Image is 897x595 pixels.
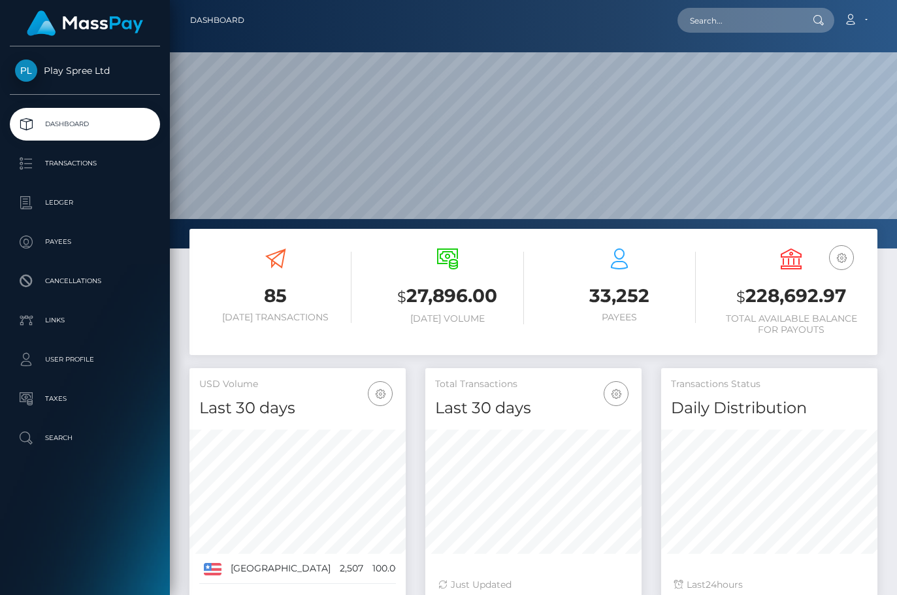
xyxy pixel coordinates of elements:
a: Search [10,422,160,454]
p: Transactions [15,154,155,173]
p: Dashboard [15,114,155,134]
h5: USD Volume [199,378,396,391]
a: Links [10,304,160,337]
a: Transactions [10,147,160,180]
p: User Profile [15,350,155,369]
p: Taxes [15,389,155,409]
h3: 85 [199,283,351,309]
a: Taxes [10,382,160,415]
img: MassPay Logo [27,10,143,36]
small: $ [736,288,745,306]
h6: Total Available Balance for Payouts [715,313,868,335]
p: Cancellations [15,271,155,291]
h4: Daily Distribution [671,397,868,420]
h3: 33,252 [544,283,696,309]
a: Payees [10,226,160,258]
h6: Payees [544,312,696,323]
a: User Profile [10,343,160,376]
p: Ledger [15,193,155,212]
div: Last hours [674,578,864,592]
h4: Last 30 days [199,397,396,420]
span: Play Spree Ltd [10,65,160,76]
td: 2,507 [335,554,368,584]
small: $ [397,288,406,306]
p: Links [15,311,155,330]
input: Search... [677,8,800,33]
div: Just Updated [438,578,628,592]
h6: [DATE] Transactions [199,312,351,323]
a: Dashboard [190,7,244,34]
a: Ledger [10,186,160,219]
h5: Total Transactions [435,378,632,391]
h6: [DATE] Volume [371,313,523,324]
h4: Last 30 days [435,397,632,420]
p: Search [15,428,155,448]
td: 100.00% [368,554,414,584]
img: Play Spree Ltd [15,59,37,82]
h5: Transactions Status [671,378,868,391]
td: [GEOGRAPHIC_DATA] [226,554,335,584]
p: Payees [15,232,155,252]
a: Cancellations [10,265,160,297]
h3: 27,896.00 [371,283,523,310]
h3: 228,692.97 [715,283,868,310]
img: US.png [204,563,221,575]
a: Dashboard [10,108,160,141]
span: 24 [706,579,717,590]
